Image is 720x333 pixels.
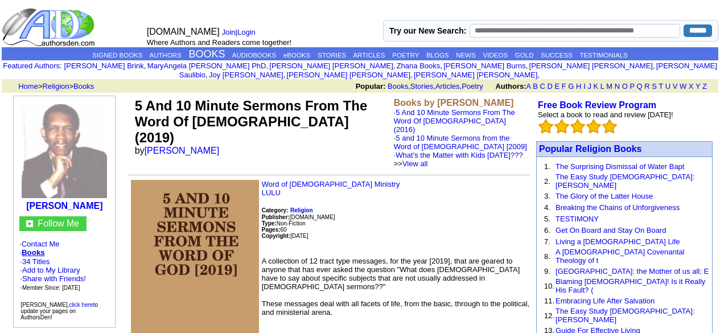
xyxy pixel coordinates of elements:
a: V [673,82,678,91]
a: Popular Religion Books [539,144,641,154]
a: Home [18,82,38,91]
font: · [394,108,527,168]
a: [PERSON_NAME] [26,201,102,211]
font: [DOMAIN_NAME] [147,27,220,36]
font: Non-Fiction [262,220,306,227]
a: L [600,82,604,91]
a: P [630,82,634,91]
a: STORIES [318,52,346,59]
img: bigemptystars.png [570,119,585,134]
a: [PERSON_NAME] [PERSON_NAME] [529,61,653,70]
a: GOLD [515,52,534,59]
font: i [442,63,443,69]
a: ARTICLES [353,52,385,59]
a: [PERSON_NAME] [PERSON_NAME] [287,71,410,79]
a: What's the Matter with Kids [DATE]??? [396,151,522,159]
a: [PERSON_NAME] [PERSON_NAME] [269,61,393,70]
a: Breaking the Chains of Unforgiveness [556,203,680,212]
a: LULU [262,188,281,197]
a: View all [402,159,428,168]
a: [PERSON_NAME] Brink [64,61,144,70]
a: The Easy Study [DEMOGRAPHIC_DATA]: [PERSON_NAME] [556,172,694,190]
a: Embracing Life After Salvation [556,297,655,305]
a: T [659,82,663,91]
a: Get On Board and Stay On Board [556,226,666,235]
a: R [644,82,649,91]
a: J [587,82,591,91]
img: bigemptystars.png [586,119,601,134]
b: Popular: [356,82,386,91]
b: Books by [PERSON_NAME] [394,98,514,108]
a: Word of [DEMOGRAPHIC_DATA] Ministry [262,180,400,188]
font: i [208,72,209,79]
img: bigemptystars.png [538,119,553,134]
a: A [526,82,531,91]
font: | [222,28,260,36]
font: by [135,146,227,155]
a: Living a [DEMOGRAPHIC_DATA] Life [556,237,680,246]
b: Category: [262,207,289,213]
label: Try our New Search: [389,26,466,35]
b: Authors: [495,82,526,91]
a: POETRY [392,52,419,59]
a: AUDIOBOOKS [232,52,276,59]
a: K [594,82,599,91]
font: · >> [394,151,523,168]
font: i [540,72,541,79]
font: 8. [544,252,550,261]
a: X [689,82,694,91]
a: Religion [43,82,69,91]
font: 7. [544,237,550,246]
a: click here [69,302,93,308]
font: > > [14,82,94,91]
a: S [652,82,657,91]
a: W [680,82,686,91]
a: NEWS [456,52,476,59]
b: Type: [262,220,277,227]
a: Y [696,82,700,91]
a: B [533,82,538,91]
a: Share with Friends! [22,274,86,283]
font: · · · [20,266,86,291]
b: Pages: [262,227,281,233]
a: G [568,82,574,91]
img: logo_ad.gif [2,7,97,47]
a: Books [73,82,94,91]
font: Select a book to read and review [DATE]! [538,110,673,119]
font: 1. [544,162,550,171]
font: 4. [544,203,550,212]
a: SUCCESS [541,52,573,59]
a: The Surprising Dismissal of Water Bapt [556,162,684,171]
a: Zhana Books [397,61,441,70]
a: BOOKS [189,48,225,60]
a: [PERSON_NAME] [145,146,220,155]
font: A collection of 12 tract type messages, for the year [2019], that are geared to anyone that has e... [262,257,529,316]
img: 71527.jpg [22,104,107,198]
font: Member Since: [DATE] [22,285,80,291]
a: Articles [435,82,460,91]
a: O [622,82,628,91]
a: 5 and 10 Minute Sermons from the Word of [DEMOGRAPHIC_DATA] [2009] [394,134,527,151]
font: Where Authors and Readers come together! [147,38,291,47]
font: 6. [544,226,550,235]
a: I [583,82,586,91]
font: · [394,134,527,168]
font: , , , [356,82,717,91]
a: M [606,82,612,91]
font: 3. [544,192,550,200]
a: Add to My Library [22,266,80,274]
font: i [285,72,286,79]
a: MaryAngela [PERSON_NAME] PhD [147,61,266,70]
font: , , , , , , , , , , [64,61,717,79]
font: i [413,72,414,79]
a: The Glory of the Latter House [556,192,653,200]
img: bigemptystars.png [602,119,617,134]
a: The Easy Study [DEMOGRAPHIC_DATA]: [PERSON_NAME] [556,307,694,324]
a: Join [222,28,236,36]
b: Religion [290,207,312,213]
a: VIDEOS [483,52,508,59]
a: Login [237,28,256,36]
b: Publisher: [262,214,290,220]
font: 2. [544,177,550,186]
